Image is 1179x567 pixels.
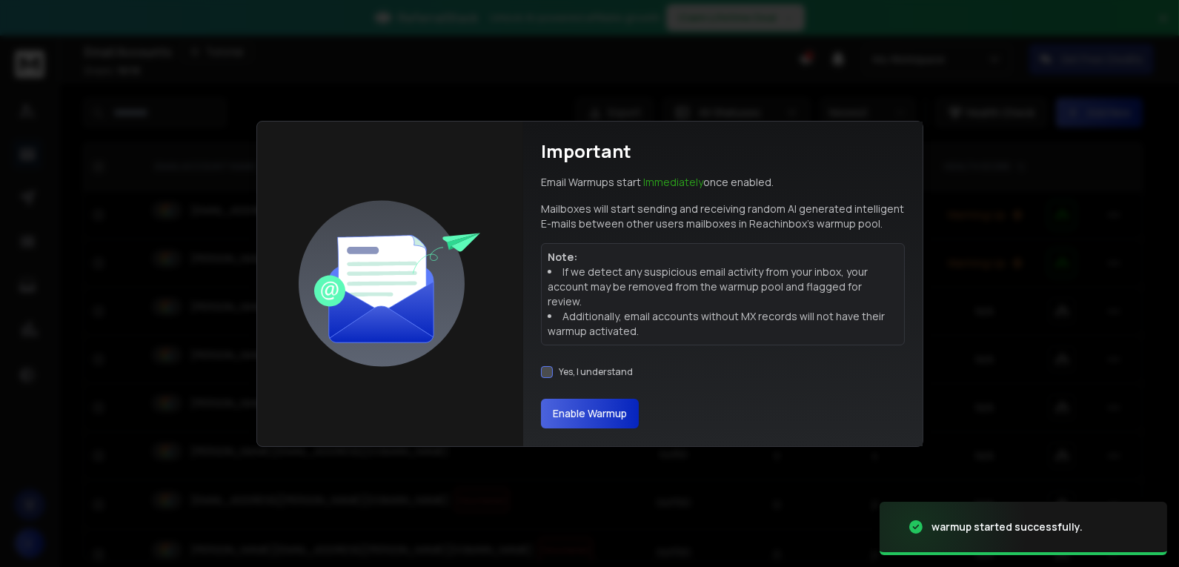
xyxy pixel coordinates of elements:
li: Additionally, email accounts without MX records will not have their warmup activated. [548,309,898,339]
label: Yes, I understand [559,366,633,378]
h1: Important [541,139,631,163]
span: Immediately [643,175,703,189]
p: Mailboxes will start sending and receiving random AI generated intelligent E-mails between other ... [541,202,905,231]
p: Email Warmups start once enabled. [541,175,774,190]
li: If we detect any suspicious email activity from your inbox, your account may be removed from the ... [548,265,898,309]
p: Note: [548,250,898,265]
button: Enable Warmup [541,399,639,428]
